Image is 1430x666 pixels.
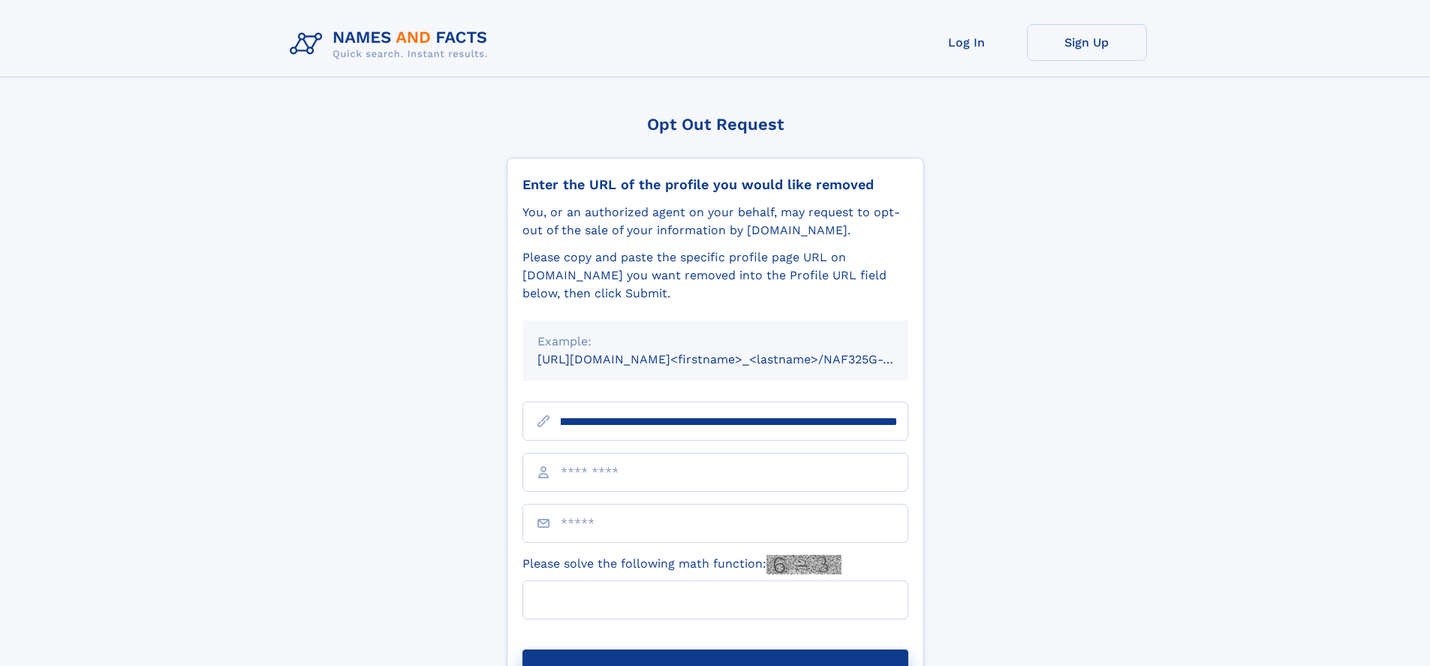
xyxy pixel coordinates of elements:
[284,24,500,65] img: Logo Names and Facts
[522,203,908,240] div: You, or an authorized agent on your behalf, may request to opt-out of the sale of your informatio...
[522,555,841,574] label: Please solve the following math function:
[537,333,893,351] div: Example:
[537,352,937,366] small: [URL][DOMAIN_NAME]<firstname>_<lastname>/NAF325G-xxxxxxxx
[522,176,908,193] div: Enter the URL of the profile you would like removed
[1027,24,1147,61] a: Sign Up
[507,115,924,134] div: Opt Out Request
[907,24,1027,61] a: Log In
[522,249,908,303] div: Please copy and paste the specific profile page URL on [DOMAIN_NAME] you want removed into the Pr...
